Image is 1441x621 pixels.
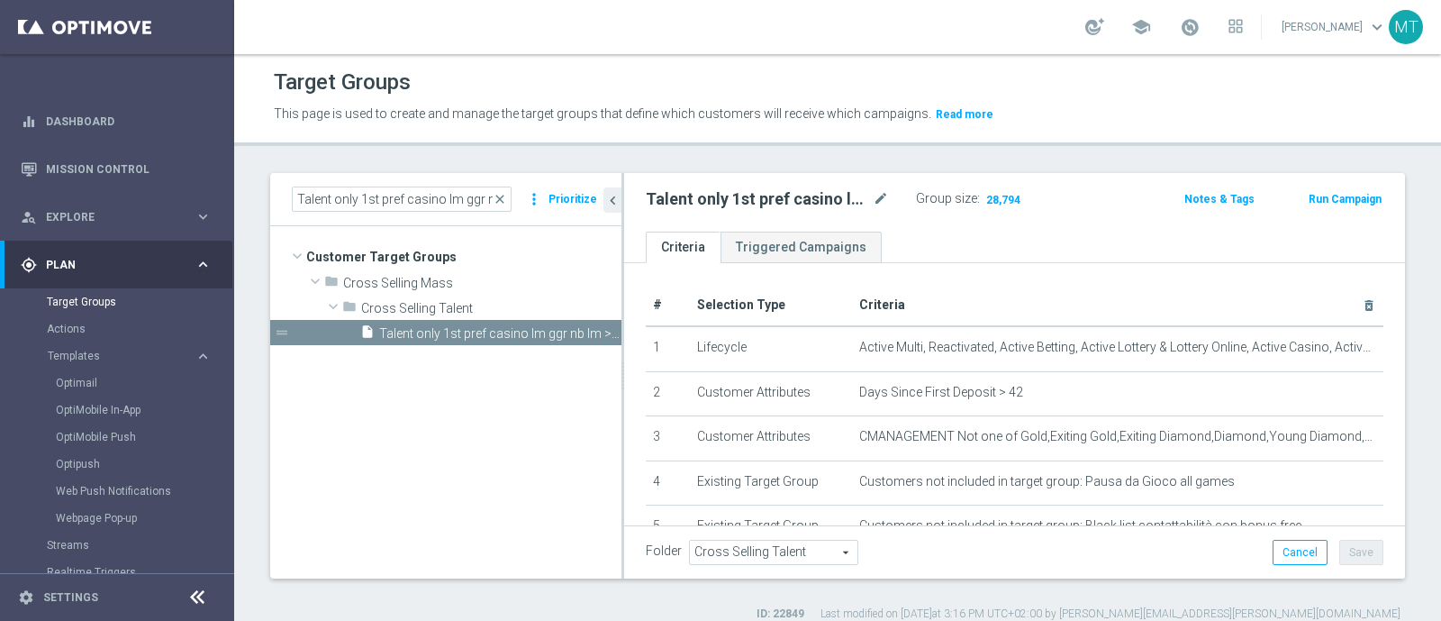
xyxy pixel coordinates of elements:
div: Optipush [56,451,232,478]
i: delete_forever [1362,298,1376,313]
a: Settings [43,592,98,603]
div: Streams [47,532,232,559]
button: Templates keyboard_arrow_right [47,349,213,363]
button: Mission Control [20,162,213,177]
i: keyboard_arrow_right [195,256,212,273]
button: chevron_left [603,187,621,213]
input: Quick find group or folder [292,187,512,212]
button: gps_fixed Plan keyboard_arrow_right [20,258,213,272]
i: insert_drive_file [360,324,375,345]
th: Selection Type [690,285,852,326]
i: chevron_left [604,192,621,209]
a: OptiMobile In-App [56,403,187,417]
a: [PERSON_NAME]keyboard_arrow_down [1280,14,1389,41]
div: Plan [21,257,195,273]
button: Run Campaign [1307,189,1383,209]
div: Target Groups [47,288,232,315]
i: keyboard_arrow_right [195,208,212,225]
span: Customer Target Groups [306,244,621,269]
span: Days Since First Deposit > 42 [859,385,1023,400]
button: person_search Explore keyboard_arrow_right [20,210,213,224]
a: Target Groups [47,295,187,309]
a: Optipush [56,457,187,471]
i: more_vert [525,187,543,212]
div: Optimail [56,370,232,397]
label: Group size [916,191,977,206]
a: OptiMobile Push [56,430,187,444]
span: Cross Selling Talent [361,301,621,316]
span: school [1131,17,1151,37]
button: Read more [934,105,995,124]
a: Criteria [646,232,720,263]
h2: Talent only 1st pref casino lm ggr nb lm > 0 excl prev camp [646,188,869,210]
a: Web Push Notifications [56,484,187,498]
div: Templates [48,351,195,361]
span: Customers not included in target group: Black list contattabilità con bonus free [859,518,1301,534]
a: Mission Control [46,145,212,193]
i: folder [342,299,357,320]
div: Actions [47,315,232,342]
td: 5 [646,506,690,551]
a: Streams [47,538,187,553]
a: Realtime Triggers [47,565,187,580]
a: Actions [47,322,187,336]
div: Webpage Pop-up [56,505,232,532]
div: OptiMobile Push [56,424,232,451]
span: 28,794 [984,193,1022,210]
a: Dashboard [46,97,212,145]
i: mode_edit [873,188,889,210]
span: CMANAGEMENT Not one of Gold,Exiting Gold,Exiting Diamond,Diamond,Young Diamond,Young Gold,Exiting... [859,429,1376,444]
a: Webpage Pop-up [56,511,187,525]
button: Notes & Tags [1183,189,1256,209]
span: This page is used to create and manage the target groups that define which customers will receive... [274,106,931,121]
span: Explore [46,212,195,223]
span: Cross Selling Mass [343,276,621,291]
td: Customer Attributes [690,416,852,461]
td: 3 [646,416,690,461]
h1: Target Groups [274,69,411,96]
td: Customer Attributes [690,371,852,416]
i: keyboard_arrow_right [195,348,212,365]
span: Criteria [859,297,905,312]
div: Templates [47,342,232,532]
div: Explore [21,209,195,225]
div: OptiMobile In-App [56,397,232,424]
td: Lifecycle [690,326,852,371]
button: Cancel [1273,540,1328,565]
button: Save [1339,540,1383,565]
i: gps_fixed [21,257,37,273]
div: MT [1389,10,1423,44]
a: Triggered Campaigns [720,232,882,263]
span: keyboard_arrow_down [1367,17,1387,37]
div: Dashboard [21,97,212,145]
div: Realtime Triggers [47,559,232,586]
span: Templates [48,351,177,361]
label: : [977,191,980,206]
span: Talent only 1st pref casino lm ggr nb lm &gt; 0 excl prev camp [379,326,621,342]
td: Existing Target Group [690,506,852,551]
span: Active Multi, Reactivated, Active Betting, Active Lottery & Lottery Online, Active Casino, Active... [859,340,1376,355]
td: 4 [646,461,690,506]
button: Prioritize [546,187,600,212]
td: Existing Target Group [690,461,852,506]
td: 1 [646,326,690,371]
i: equalizer [21,114,37,130]
span: Plan [46,260,195,270]
a: Optimail [56,376,187,390]
th: # [646,285,690,326]
td: 2 [646,371,690,416]
i: person_search [21,209,37,225]
span: Customers not included in target group: Pausa da Gioco all games [859,474,1235,489]
div: Mission Control [21,145,212,193]
i: folder [324,274,339,295]
div: Web Push Notifications [56,478,232,505]
button: equalizer Dashboard [20,114,213,129]
i: settings [18,589,34,606]
label: Folder [646,543,682,559]
span: close [493,192,507,206]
